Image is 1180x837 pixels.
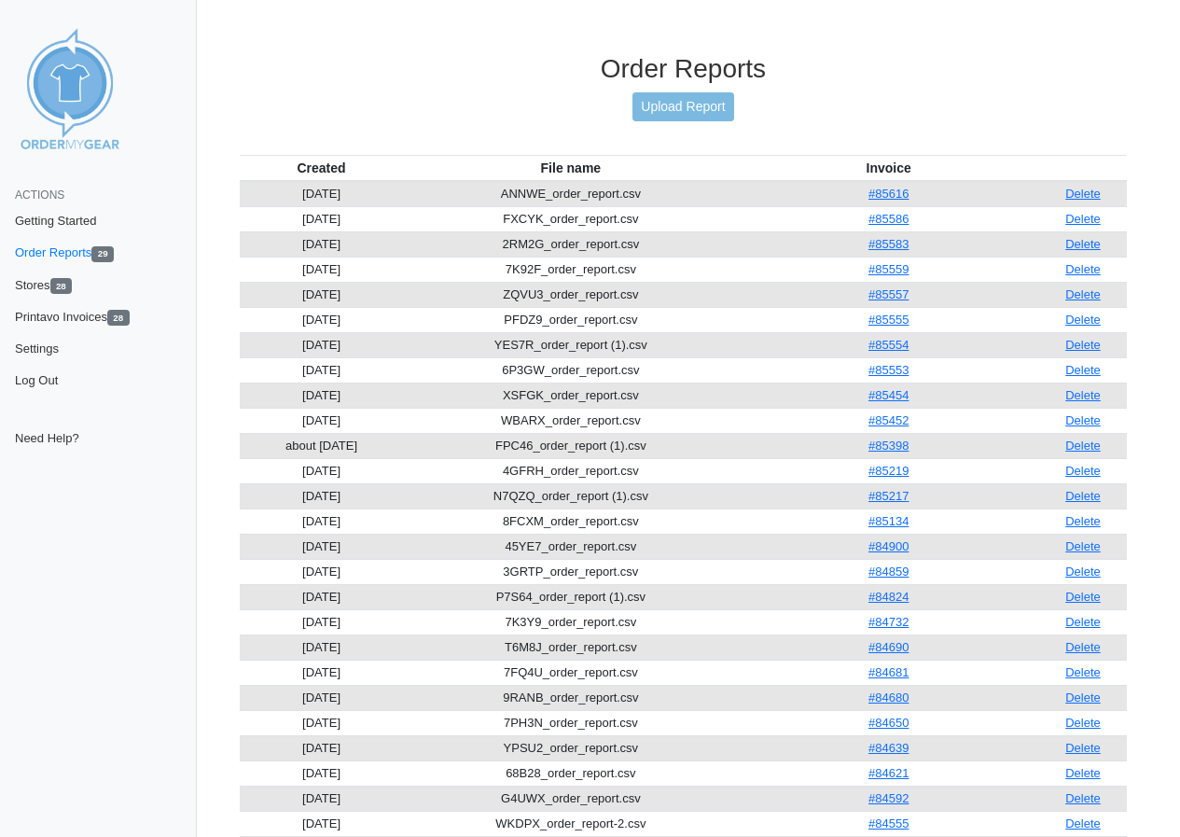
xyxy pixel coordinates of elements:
td: [DATE] [240,357,403,383]
a: Delete [1065,716,1101,730]
td: [DATE] [240,231,403,257]
a: Delete [1065,539,1101,553]
td: 6P3GW_order_report.csv [403,357,738,383]
a: Delete [1065,413,1101,427]
th: File name [403,155,738,181]
th: Invoice [738,155,1039,181]
td: 4GFRH_order_report.csv [403,458,738,483]
td: 7FQ4U_order_report.csv [403,660,738,685]
a: #84732 [868,615,909,629]
a: #85219 [868,464,909,478]
a: #85134 [868,514,909,528]
td: about [DATE] [240,433,403,458]
td: [DATE] [240,609,403,635]
a: Delete [1065,489,1101,503]
a: Upload Report [632,92,733,121]
td: [DATE] [240,559,403,584]
a: #85452 [868,413,909,427]
td: [DATE] [240,383,403,408]
a: Delete [1065,741,1101,755]
a: Delete [1065,287,1101,301]
td: [DATE] [240,786,403,811]
th: Created [240,155,403,181]
td: G4UWX_order_report.csv [403,786,738,811]
td: ANNWE_order_report.csv [403,181,738,207]
h3: Order Reports [240,53,1127,85]
a: Delete [1065,565,1101,579]
a: #85555 [868,313,909,327]
a: #84592 [868,791,909,805]
a: #84650 [868,716,909,730]
td: [DATE] [240,307,403,332]
td: 68B28_order_report.csv [403,760,738,786]
td: 9RANB_order_report.csv [403,685,738,710]
a: Delete [1065,691,1101,704]
a: #85398 [868,439,909,453]
td: XSFGK_order_report.csv [403,383,738,408]
span: 29 [91,246,114,262]
td: WKDPX_order_report-2.csv [403,811,738,836]
td: 7K92F_order_report.csv [403,257,738,282]
td: T6M8J_order_report.csv [403,635,738,660]
td: [DATE] [240,332,403,357]
a: Delete [1065,338,1101,352]
a: #85553 [868,363,909,377]
td: [DATE] [240,760,403,786]
span: 28 [107,310,130,326]
td: [DATE] [240,584,403,609]
td: 8FCXM_order_report.csv [403,509,738,534]
td: YPSU2_order_report.csv [403,735,738,760]
a: Delete [1065,464,1101,478]
a: #84690 [868,640,909,654]
a: Delete [1065,791,1101,805]
a: #84681 [868,665,909,679]
td: FXCYK_order_report.csv [403,206,738,231]
td: PFDZ9_order_report.csv [403,307,738,332]
a: #84900 [868,539,909,553]
a: #85616 [868,187,909,201]
td: [DATE] [240,458,403,483]
a: Delete [1065,262,1101,276]
td: [DATE] [240,685,403,710]
td: FPC46_order_report (1).csv [403,433,738,458]
td: [DATE] [240,534,403,559]
a: Delete [1065,212,1101,226]
td: P7S64_order_report (1).csv [403,584,738,609]
a: #85583 [868,237,909,251]
a: #84859 [868,565,909,579]
a: Delete [1065,388,1101,402]
a: #85217 [868,489,909,503]
a: #84621 [868,766,909,780]
a: Delete [1065,514,1101,528]
a: #85554 [868,338,909,352]
td: [DATE] [240,181,403,207]
td: [DATE] [240,635,403,660]
a: #85454 [868,388,909,402]
a: #85586 [868,212,909,226]
a: Delete [1065,439,1101,453]
a: Delete [1065,363,1101,377]
a: Delete [1065,590,1101,604]
a: #85557 [868,287,909,301]
td: [DATE] [240,735,403,760]
td: YES7R_order_report (1).csv [403,332,738,357]
td: 7K3Y9_order_report.csv [403,609,738,635]
td: 7PH3N_order_report.csv [403,710,738,735]
td: 45YE7_order_report.csv [403,534,738,559]
td: WBARX_order_report.csv [403,408,738,433]
td: [DATE] [240,509,403,534]
td: [DATE] [240,483,403,509]
td: [DATE] [240,257,403,282]
a: Delete [1065,187,1101,201]
td: [DATE] [240,206,403,231]
td: 3GRTP_order_report.csv [403,559,738,584]
a: Delete [1065,665,1101,679]
a: Delete [1065,640,1101,654]
a: #84555 [868,816,909,830]
a: Delete [1065,313,1101,327]
span: 28 [50,278,73,294]
td: N7QZQ_order_report (1).csv [403,483,738,509]
a: #84639 [868,741,909,755]
a: #85559 [868,262,909,276]
a: #84824 [868,590,909,604]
